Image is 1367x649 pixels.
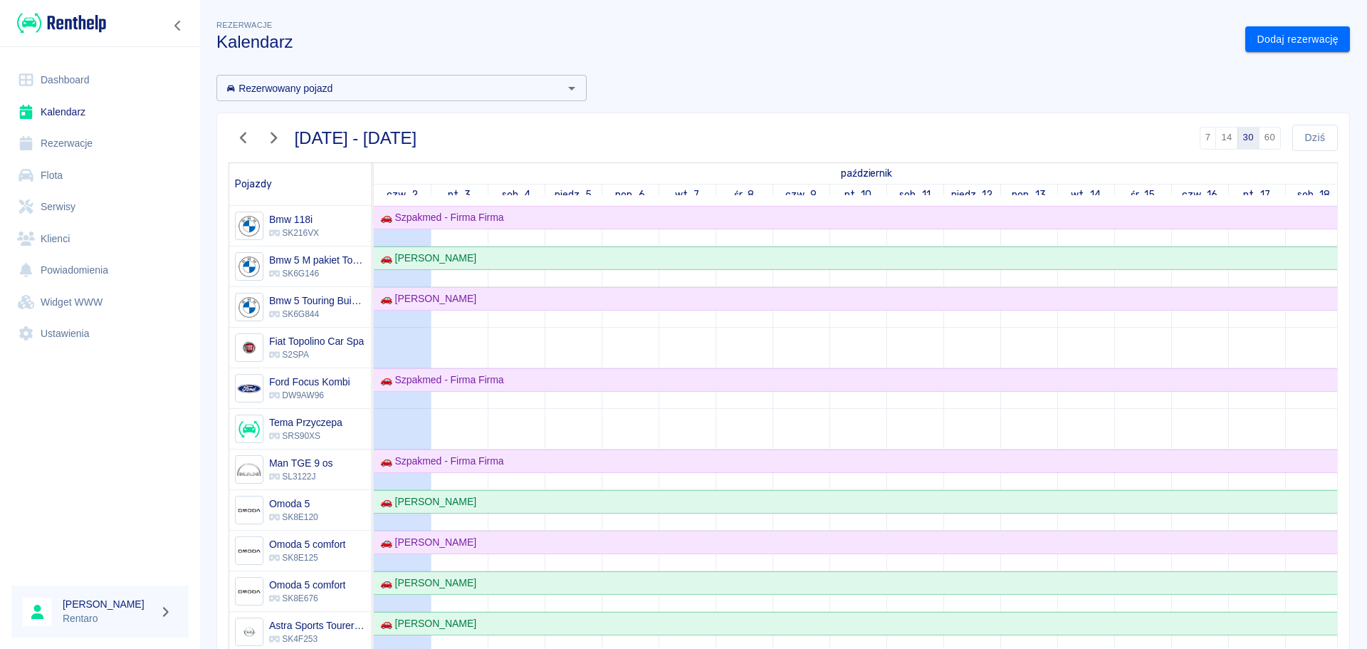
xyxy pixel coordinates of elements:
div: 🚗 [PERSON_NAME] [375,535,476,550]
a: 9 października 2025 [782,185,820,205]
button: 30 dni [1237,127,1259,150]
p: SK216VX [269,227,319,239]
button: 60 dni [1259,127,1281,150]
p: DW9AW96 [269,389,350,402]
button: Dziś [1292,125,1338,151]
h6: Bmw 5 Touring Buissnes [269,294,365,308]
a: Dodaj rezerwację [1245,26,1350,53]
a: Klienci [11,223,189,255]
a: Dashboard [11,64,189,96]
a: 4 października 2025 [498,185,535,205]
p: Rentaro [63,611,154,626]
h6: Ford Focus Kombi [269,375,350,389]
button: 7 dni [1200,127,1217,150]
a: Rezerwacje [11,128,189,160]
a: 14 października 2025 [1067,185,1104,205]
input: Wyszukaj i wybierz pojazdy... [221,79,559,97]
a: 2 października 2025 [837,163,896,184]
p: SL3122J [269,470,332,483]
a: 10 października 2025 [841,185,876,205]
img: Image [237,255,261,279]
p: SK8E676 [269,592,345,605]
h6: Fiat Topolino Car Spa [269,334,364,348]
div: 🚗 [PERSON_NAME] [375,251,476,266]
p: SK4F253 [269,633,365,645]
h6: [PERSON_NAME] [63,597,154,611]
div: 🚗 [PERSON_NAME] [375,576,476,591]
h6: Tema Przyczepa [269,415,342,430]
button: 14 dni [1215,127,1237,150]
p: S2SPA [269,348,364,361]
p: SRS90XS [269,430,342,442]
img: Image [237,214,261,238]
a: 17 października 2025 [1240,185,1274,205]
h6: Omoda 5 comfort [269,537,345,551]
span: Pojazdy [235,178,272,190]
h6: Bmw 5 M pakiet Touring [269,253,365,267]
button: Zwiń nawigację [167,16,189,35]
a: 15 października 2025 [1127,185,1159,205]
img: Image [237,621,261,644]
a: 3 października 2025 [444,185,475,205]
a: Kalendarz [11,96,189,128]
div: 🚗 [PERSON_NAME] [375,291,476,306]
a: Serwisy [11,191,189,223]
img: Image [237,539,261,563]
a: 5 października 2025 [551,185,596,205]
img: Image [237,296,261,319]
h3: Kalendarz [216,32,1234,52]
img: Image [237,458,261,482]
img: Image [237,580,261,603]
a: 11 października 2025 [896,185,934,205]
h6: Astra Sports Tourer Vulcan [269,618,365,633]
h6: Man TGE 9 os [269,456,332,470]
div: 🚗 Szpakmed - Firma Firma [375,454,504,469]
div: 🚗 [PERSON_NAME] [375,494,476,509]
a: 18 października 2025 [1294,185,1334,205]
p: SK8E120 [269,511,318,524]
button: Otwórz [562,78,582,98]
h6: Omoda 5 comfort [269,578,345,592]
p: SK6G844 [269,308,365,321]
a: 7 października 2025 [671,185,703,205]
h6: Bmw 118i [269,212,319,227]
p: SK8E125 [269,551,345,564]
a: 12 października 2025 [948,185,997,205]
img: Image [237,499,261,522]
a: Renthelp logo [11,11,106,35]
a: 8 października 2025 [730,185,758,205]
span: Rezerwacje [216,21,272,29]
a: Widget WWW [11,286,189,318]
img: Image [237,417,261,441]
a: 16 października 2025 [1178,185,1221,205]
img: Renthelp logo [17,11,106,35]
img: Image [237,336,261,360]
a: Ustawienia [11,318,189,350]
a: Flota [11,160,189,192]
h3: [DATE] - [DATE] [295,128,417,148]
a: 2 października 2025 [383,185,421,205]
a: 13 października 2025 [1008,185,1049,205]
p: SK6G146 [269,267,365,280]
div: 🚗 [PERSON_NAME] [375,616,476,631]
div: 🚗 Szpakmed - Firma Firma [375,373,504,388]
h6: Omoda 5 [269,497,318,511]
div: 🚗 Szpakmed - Firma Firma [375,210,504,225]
img: Image [237,377,261,400]
a: Powiadomienia [11,254,189,286]
a: 6 października 2025 [612,185,649,205]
